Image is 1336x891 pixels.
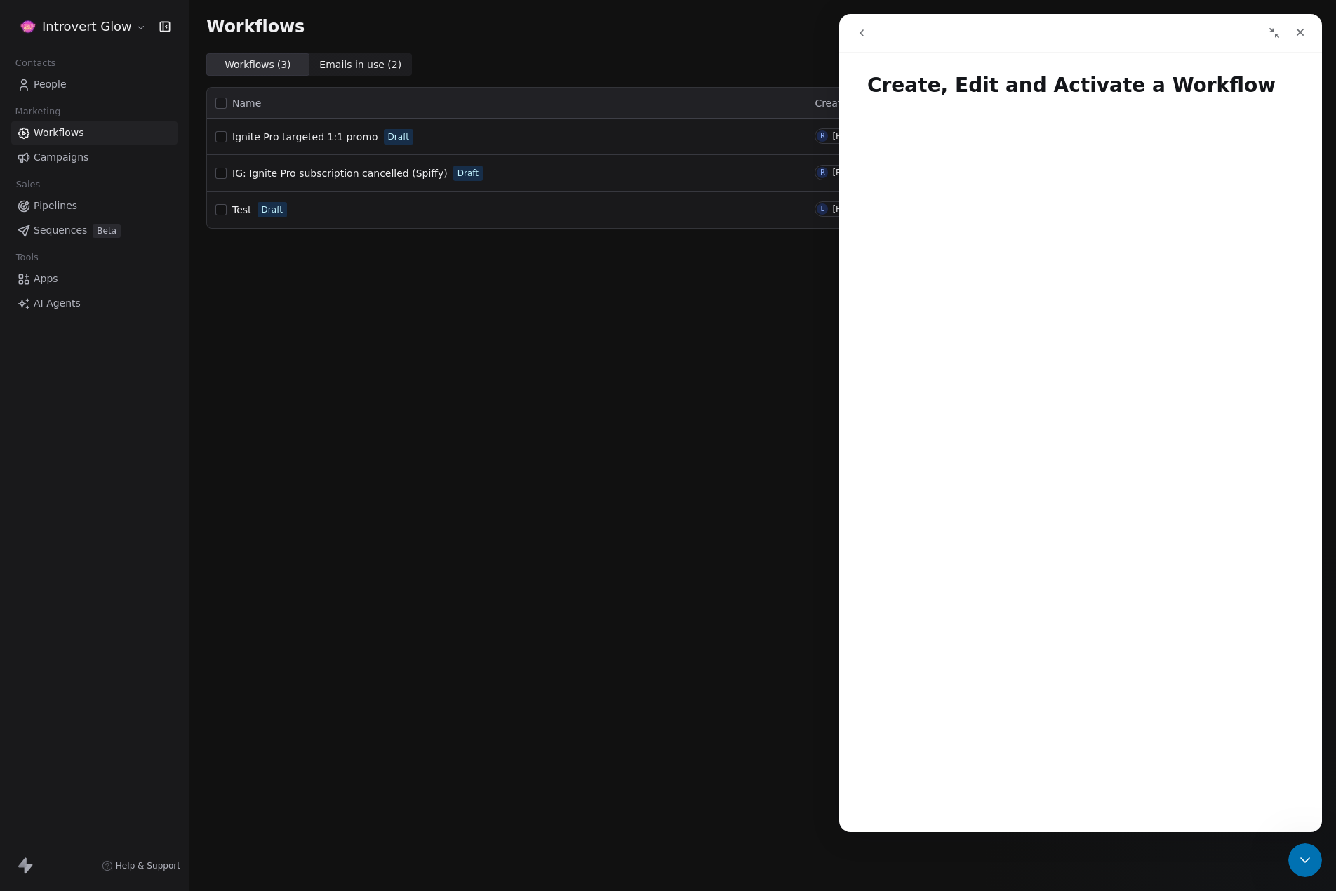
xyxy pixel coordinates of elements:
[232,203,252,217] a: Test
[11,73,178,96] a: People
[232,130,378,144] a: Ignite Pro targeted 1:1 promo
[832,204,902,214] div: [PERSON_NAME]
[17,15,149,39] button: Introvert Glow
[42,18,132,36] span: Introvert Glow
[11,292,178,315] a: AI Agents
[232,96,261,111] span: Name
[820,167,825,178] div: R
[11,194,178,217] a: Pipelines
[232,168,448,179] span: IG: Ignite Pro subscription cancelled (Spiffy)
[232,166,448,180] a: IG: Ignite Pro subscription cancelled (Spiffy)
[11,146,178,169] a: Campaigns
[10,174,46,195] span: Sales
[116,860,180,871] span: Help & Support
[821,203,825,215] div: L
[232,131,378,142] span: Ignite Pro targeted 1:1 promo
[232,204,252,215] span: Test
[34,223,87,238] span: Sequences
[457,167,479,180] span: Draft
[388,130,409,143] span: Draft
[34,126,84,140] span: Workflows
[10,247,44,268] span: Tools
[1288,843,1322,877] iframe: Intercom live chat
[262,203,283,216] span: Draft
[34,272,58,286] span: Apps
[832,131,902,141] div: [PERSON_NAME]
[820,130,825,142] div: R
[839,14,1322,832] iframe: Intercom live chat
[319,58,401,72] span: Emails in use ( 2 )
[34,296,81,311] span: AI Agents
[206,17,305,36] span: Workflows
[34,77,67,92] span: People
[832,168,902,177] div: [PERSON_NAME]
[102,860,180,871] a: Help & Support
[9,101,67,122] span: Marketing
[34,150,88,165] span: Campaigns
[11,121,178,145] a: Workflows
[93,224,121,238] span: Beta
[11,267,178,290] a: Apps
[815,98,869,109] span: Created by
[20,18,36,35] img: Introvert%20GLOW%20Logo%20250%20x%20250.png
[11,219,178,242] a: SequencesBeta
[9,53,62,74] span: Contacts
[34,199,77,213] span: Pipelines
